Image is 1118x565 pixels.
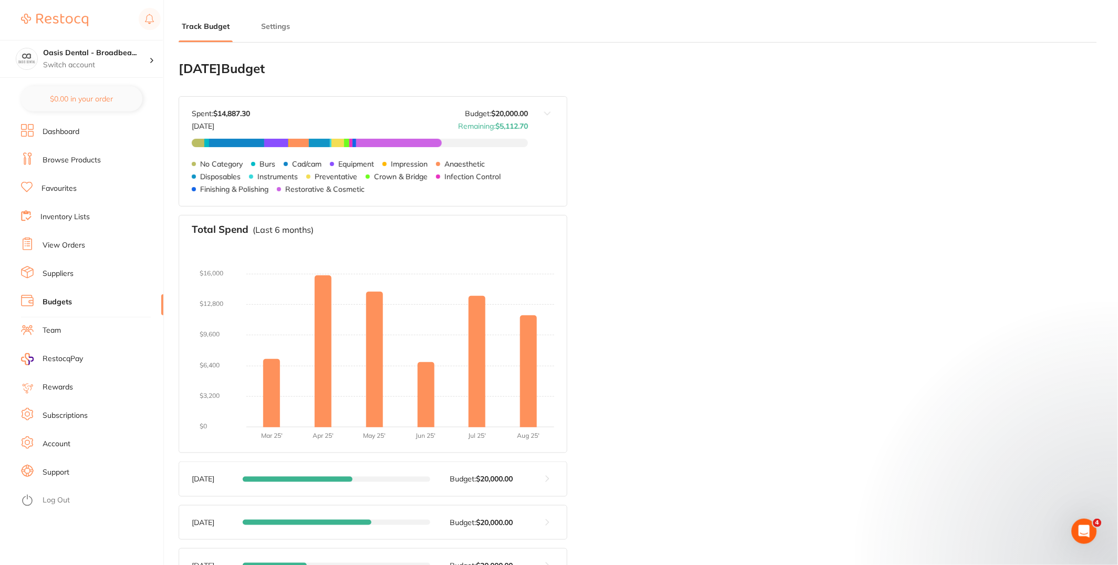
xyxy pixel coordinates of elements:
[374,172,428,181] p: Crown & Bridge
[257,172,298,181] p: Instruments
[21,492,160,509] button: Log Out
[213,109,250,118] strong: $14,887.30
[285,185,365,193] p: Restorative & Cosmetic
[491,109,528,118] strong: $20,000.00
[21,8,88,32] a: Restocq Logo
[192,475,239,483] p: [DATE]
[21,353,83,365] a: RestocqPay
[338,160,374,168] p: Equipment
[1072,519,1097,544] iframe: Intercom live chat
[179,61,567,76] h2: [DATE] Budget
[43,240,85,251] a: View Orders
[444,160,485,168] p: Anaesthetic
[476,474,513,484] strong: $20,000.00
[1093,519,1102,527] span: 4
[192,224,249,235] h3: Total Spend
[200,172,241,181] p: Disposables
[43,127,79,137] a: Dashboard
[40,212,90,222] a: Inventory Lists
[458,118,528,130] p: Remaining:
[260,160,275,168] p: Burs
[200,185,268,193] p: Finishing & Polishing
[43,269,74,279] a: Suppliers
[258,22,293,32] button: Settings
[16,48,37,69] img: Oasis Dental - Broadbeach
[43,382,73,393] a: Rewards
[42,183,77,194] a: Favourites
[908,315,1118,516] iframe: Intercom notifications message
[43,410,88,421] a: Subscriptions
[253,225,314,234] p: (Last 6 months)
[21,86,142,111] button: $0.00 in your order
[465,109,528,118] p: Budget:
[495,121,528,131] strong: $5,112.70
[43,297,72,307] a: Budgets
[21,353,34,365] img: RestocqPay
[43,155,101,166] a: Browse Products
[200,160,243,168] p: No Category
[450,475,513,483] p: Budget:
[315,172,357,181] p: Preventative
[391,160,428,168] p: Impression
[43,48,149,58] h4: Oasis Dental - Broadbeach
[292,160,322,168] p: Cad/cam
[476,518,513,527] strong: $20,000.00
[179,22,233,32] button: Track Budget
[43,325,61,336] a: Team
[192,118,250,130] p: [DATE]
[43,354,83,364] span: RestocqPay
[192,518,239,527] p: [DATE]
[444,172,501,181] p: Infection Control
[21,14,88,26] img: Restocq Logo
[450,518,513,527] p: Budget:
[43,439,70,449] a: Account
[192,109,250,118] p: Spent:
[43,495,70,506] a: Log Out
[43,60,149,70] p: Switch account
[43,467,69,478] a: Support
